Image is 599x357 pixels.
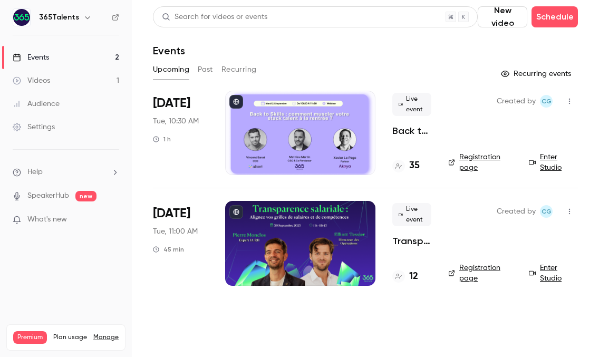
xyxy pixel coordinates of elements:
div: Audience [13,99,60,109]
h6: 365Talents [39,12,79,23]
h4: 35 [409,159,420,173]
div: 1 h [153,135,171,143]
div: Events [13,52,49,63]
span: Help [27,167,43,178]
a: Registration page [448,152,516,173]
span: Tue, 11:00 AM [153,226,198,237]
a: Enter Studio [529,152,578,173]
span: Live event [392,93,431,116]
span: What's new [27,214,67,225]
span: Created by [497,95,536,108]
span: CG [542,95,552,108]
span: CG [542,205,552,218]
button: Upcoming [153,61,189,78]
div: Search for videos or events [162,12,267,23]
span: [DATE] [153,205,190,222]
a: Transparence salariale : Alignez vos grilles de salaires et de compétences [392,235,431,247]
div: Sep 30 Tue, 11:00 AM (Europe/Paris) [153,201,208,285]
li: help-dropdown-opener [13,167,119,178]
a: Enter Studio [529,263,578,284]
a: Manage [93,333,119,342]
h4: 12 [409,269,418,284]
a: Back to Skills : comment muscler votre stack talent à la rentrée ? [392,124,431,137]
img: 365Talents [13,9,30,26]
div: Sep 23 Tue, 10:30 AM (Europe/Paris) [153,91,208,175]
button: Past [198,61,213,78]
span: Cynthia Garcia [540,95,553,108]
div: Settings [13,122,55,132]
div: Videos [13,75,50,86]
span: Tue, 10:30 AM [153,116,199,127]
span: Plan usage [53,333,87,342]
div: 45 min [153,245,184,254]
a: SpeakerHub [27,190,69,201]
button: Recurring events [496,65,578,82]
span: [DATE] [153,95,190,112]
h1: Events [153,44,185,57]
button: Recurring [221,61,257,78]
span: Premium [13,331,47,344]
button: New video [478,6,527,27]
a: Registration page [448,263,516,284]
span: new [75,191,96,201]
span: Live event [392,203,431,226]
button: Schedule [532,6,578,27]
a: 35 [392,159,420,173]
span: Created by [497,205,536,218]
a: 12 [392,269,418,284]
span: Cynthia Garcia [540,205,553,218]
